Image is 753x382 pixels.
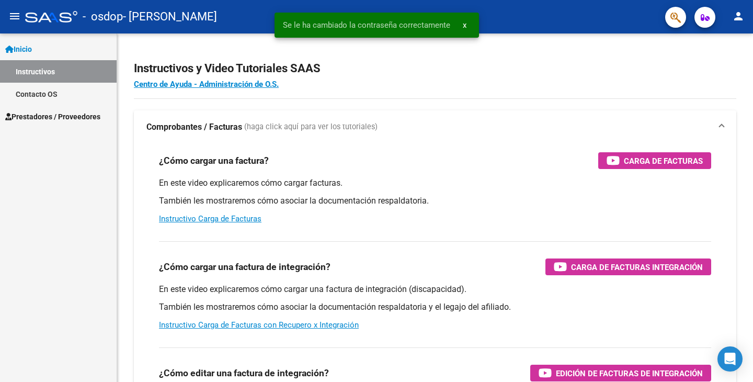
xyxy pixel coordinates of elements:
p: También les mostraremos cómo asociar la documentación respaldatoria. [159,195,711,207]
span: Inicio [5,43,32,55]
span: - osdop [83,5,123,28]
a: Instructivo Carga de Facturas [159,214,261,223]
a: Centro de Ayuda - Administración de O.S. [134,80,279,89]
span: Carga de Facturas [624,154,703,167]
a: Instructivo Carga de Facturas con Recupero x Integración [159,320,359,330]
mat-expansion-panel-header: Comprobantes / Facturas (haga click aquí para ver los tutoriales) [134,110,736,144]
span: Prestadores / Proveedores [5,111,100,122]
h3: ¿Cómo cargar una factura? [159,153,269,168]
button: Carga de Facturas Integración [545,259,711,275]
span: Edición de Facturas de integración [556,367,703,380]
span: - [PERSON_NAME] [123,5,217,28]
button: x [454,16,475,35]
span: (haga click aquí para ver los tutoriales) [244,121,378,133]
strong: Comprobantes / Facturas [146,121,242,133]
h3: ¿Cómo cargar una factura de integración? [159,260,330,274]
h2: Instructivos y Video Tutoriales SAAS [134,59,736,78]
button: Carga de Facturas [598,152,711,169]
mat-icon: menu [8,10,21,23]
span: Se le ha cambiado la contraseña correctamente [283,20,450,30]
p: En este video explicaremos cómo cargar facturas. [159,177,711,189]
button: Edición de Facturas de integración [530,365,711,381]
p: También les mostraremos cómo asociar la documentación respaldatoria y el legajo del afiliado. [159,301,711,313]
mat-icon: person [732,10,745,23]
p: En este video explicaremos cómo cargar una factura de integración (discapacidad). [159,284,711,295]
h3: ¿Cómo editar una factura de integración? [159,366,329,380]
span: x [463,20,466,30]
span: Carga de Facturas Integración [571,261,703,274]
div: Open Intercom Messenger [717,346,743,372]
